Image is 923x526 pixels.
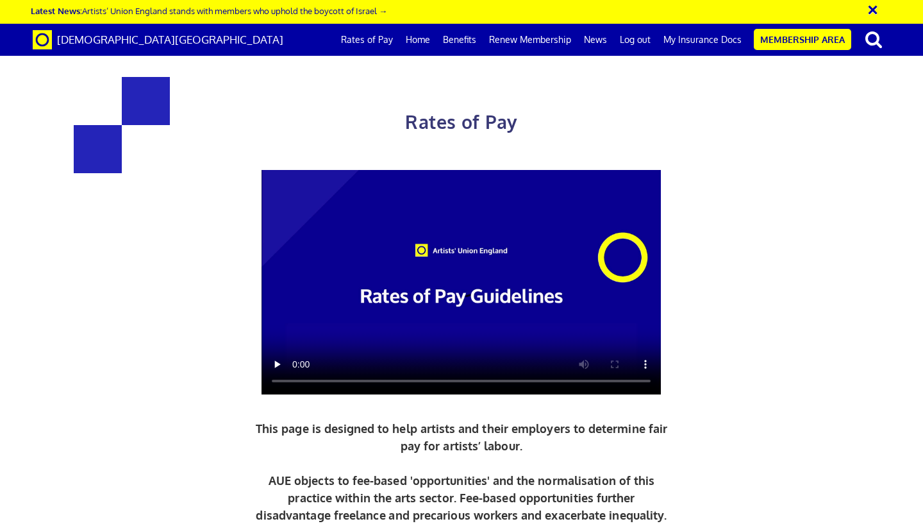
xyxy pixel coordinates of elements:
[399,24,437,56] a: Home
[57,33,283,46] span: [DEMOGRAPHIC_DATA][GEOGRAPHIC_DATA]
[31,5,82,16] strong: Latest News:
[754,29,851,50] a: Membership Area
[31,5,387,16] a: Latest News:Artists’ Union England stands with members who uphold the boycott of Israel →
[437,24,483,56] a: Benefits
[405,110,517,133] span: Rates of Pay
[657,24,748,56] a: My Insurance Docs
[578,24,613,56] a: News
[335,24,399,56] a: Rates of Pay
[613,24,657,56] a: Log out
[483,24,578,56] a: Renew Membership
[854,26,894,53] button: search
[253,420,671,524] p: This page is designed to help artists and their employers to determine fair pay for artists’ labo...
[23,24,293,56] a: Brand [DEMOGRAPHIC_DATA][GEOGRAPHIC_DATA]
